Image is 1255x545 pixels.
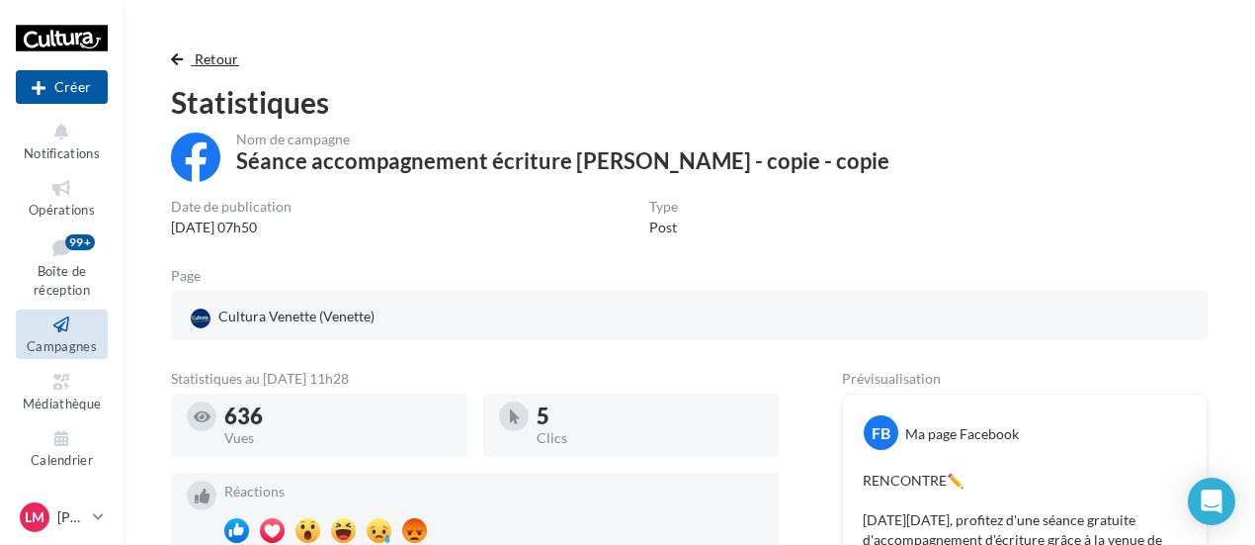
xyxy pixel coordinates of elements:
[195,50,239,67] span: Retour
[16,70,108,104] div: Nouvelle campagne
[224,485,763,499] div: Réactions
[34,263,90,298] span: Boîte de réception
[16,367,108,415] a: Médiathèque
[16,117,108,165] button: Notifications
[31,452,93,468] span: Calendrier
[171,200,292,214] div: Date de publication
[57,507,85,527] p: [PERSON_NAME]
[16,70,108,104] button: Créer
[537,406,764,427] div: 5
[16,230,108,303] a: Boîte de réception99+
[171,269,216,283] div: Page
[24,145,100,161] span: Notifications
[16,499,108,536] a: LM [PERSON_NAME]
[171,372,779,386] div: Statistiques au [DATE] 11h28
[187,303,522,332] a: Cultura Venette (Venette)
[224,406,452,427] div: 636
[649,218,678,237] div: Post
[236,133,889,146] div: Nom de campagne
[65,234,95,250] div: 99+
[171,218,292,237] div: [DATE] 07h50
[905,424,1019,444] div: Ma page Facebook
[187,303,378,332] div: Cultura Venette (Venette)
[842,372,1208,386] div: Prévisualisation
[649,200,678,214] div: Type
[25,507,44,527] span: LM
[1188,478,1235,525] div: Open Intercom Messenger
[27,338,97,354] span: Campagnes
[16,423,108,472] a: Calendrier
[16,310,108,358] a: Campagnes
[864,415,898,450] div: FB
[16,173,108,222] a: Opérations
[236,150,889,172] div: Séance accompagnement écriture [PERSON_NAME] - copie - copie
[29,202,95,218] span: Opérations
[23,396,102,411] span: Médiathèque
[171,47,247,71] button: Retour
[224,431,452,445] div: Vues
[537,431,764,445] div: Clics
[171,87,1208,117] div: Statistiques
